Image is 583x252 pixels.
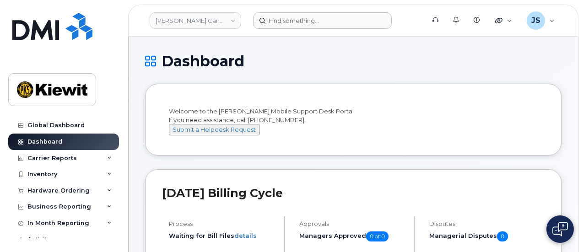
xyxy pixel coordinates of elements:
[145,53,561,69] h1: Dashboard
[169,124,259,135] button: Submit a Helpdesk Request
[299,220,406,227] h4: Approvals
[552,222,568,236] img: Open chat
[234,232,257,239] a: details
[299,231,406,241] h5: Managers Approved
[497,231,508,241] span: 0
[169,220,276,227] h4: Process
[429,231,545,241] h5: Managerial Disputes
[429,220,545,227] h4: Disputes
[162,186,545,200] h2: [DATE] Billing Cycle
[169,107,538,135] div: Welcome to the [PERSON_NAME] Mobile Support Desk Portal If you need assistance, call [PHONE_NUMBER].
[169,231,276,240] li: Waiting for Bill Files
[169,126,259,133] a: Submit a Helpdesk Request
[366,231,389,241] span: 0 of 0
